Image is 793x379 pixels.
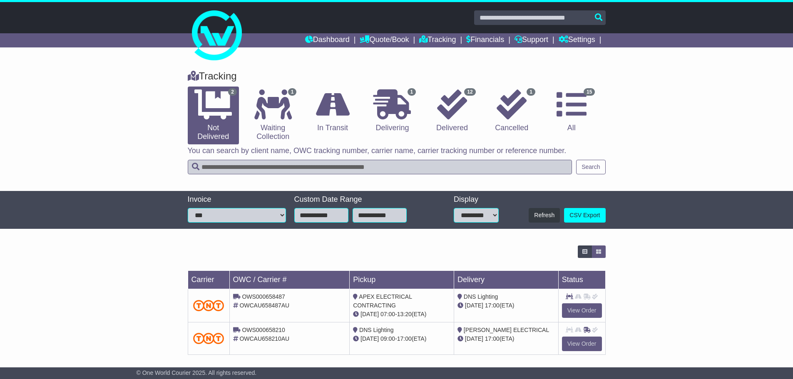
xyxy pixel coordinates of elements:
span: APEX ELECTRICAL CONTRACTING [353,293,412,309]
span: 12 [464,88,475,96]
span: DNS Lighting [359,327,394,333]
span: 17:00 [485,302,500,309]
a: 12 Delivered [426,87,477,136]
div: Display [454,195,499,204]
td: Pickup [350,271,454,289]
a: In Transit [307,87,358,136]
span: 15 [584,88,595,96]
span: OWCAU658487AU [239,302,289,309]
a: 1 Delivering [367,87,418,136]
a: Settings [559,33,595,47]
td: Status [558,271,605,289]
a: 1 Waiting Collection [247,87,298,144]
div: - (ETA) [353,334,450,343]
div: (ETA) [457,334,555,343]
td: OWC / Carrier # [229,271,350,289]
button: Refresh [529,208,560,223]
a: View Order [562,337,602,351]
a: Tracking [419,33,456,47]
span: 1 [408,88,416,96]
img: TNT_Domestic.png [193,333,224,344]
a: View Order [562,303,602,318]
div: - (ETA) [353,310,450,319]
button: Search [576,160,605,174]
span: 09:00 [380,335,395,342]
td: Delivery [454,271,558,289]
a: 1 Cancelled [486,87,537,136]
span: [DATE] [360,335,379,342]
span: [DATE] [360,311,379,317]
td: Carrier [188,271,229,289]
img: TNT_Domestic.png [193,300,224,311]
div: Tracking [184,70,610,82]
div: Invoice [188,195,286,204]
span: 2 [228,88,237,96]
span: OWS000658487 [242,293,285,300]
div: Custom Date Range [294,195,428,204]
a: Quote/Book [360,33,409,47]
a: 2 Not Delivered [188,87,239,144]
a: CSV Export [564,208,605,223]
span: DNS Lighting [464,293,498,300]
a: 15 All [546,87,597,136]
span: © One World Courier 2025. All rights reserved. [137,369,257,376]
span: 17:00 [397,335,412,342]
span: OWS000658210 [242,327,285,333]
span: 07:00 [380,311,395,317]
div: (ETA) [457,301,555,310]
span: 1 [527,88,535,96]
span: 17:00 [485,335,500,342]
span: [DATE] [465,335,483,342]
a: Support [515,33,548,47]
a: Dashboard [305,33,350,47]
span: [DATE] [465,302,483,309]
p: You can search by client name, OWC tracking number, carrier name, carrier tracking number or refe... [188,146,606,156]
span: [PERSON_NAME] ELECTRICAL [464,327,549,333]
span: OWCAU658210AU [239,335,289,342]
a: Financials [466,33,504,47]
span: 13:20 [397,311,412,317]
span: 1 [288,88,297,96]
